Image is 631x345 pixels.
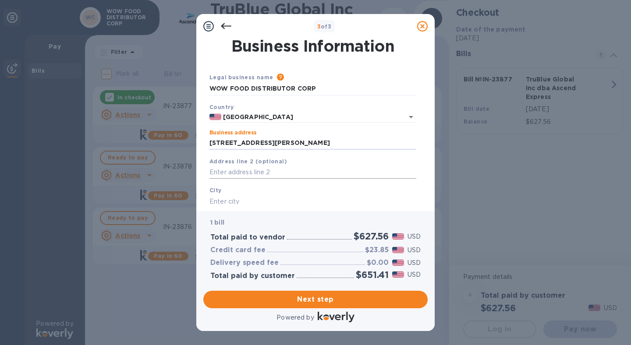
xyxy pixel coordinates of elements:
b: Address line 2 (optional) [209,158,287,165]
h3: Total paid by customer [210,272,295,280]
input: Enter city [209,195,416,208]
span: Next step [210,294,421,305]
img: USD [392,260,404,266]
h3: $23.85 [365,246,389,254]
h2: $627.56 [354,231,389,242]
h3: Credit card fee [210,246,266,254]
b: 1 bill [210,219,224,226]
img: US [209,114,221,120]
img: Logo [318,312,354,322]
b: Legal business name [209,74,273,81]
b: of 3 [317,23,332,30]
b: City [209,187,222,194]
img: USD [392,271,404,278]
p: USD [408,232,421,241]
label: Business address [209,130,256,136]
b: Country [209,104,234,110]
img: USD [392,247,404,253]
input: Enter address [209,137,416,150]
p: USD [408,270,421,279]
p: USD [408,258,421,268]
h3: $0.00 [367,259,389,267]
input: Enter legal business name [209,82,416,95]
p: USD [408,246,421,255]
input: Select country [221,112,392,123]
img: USD [392,233,404,239]
button: Next step [203,291,428,308]
h3: Total paid to vendor [210,233,285,242]
h1: Business Information [208,37,418,55]
h3: Delivery speed fee [210,259,279,267]
p: Powered by [277,313,314,322]
input: Enter address line 2 [209,166,416,179]
span: 3 [317,23,321,30]
h2: $651.41 [356,269,389,280]
button: Open [405,111,417,123]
